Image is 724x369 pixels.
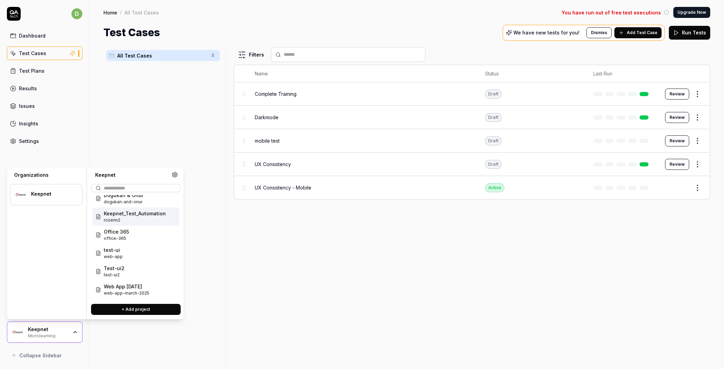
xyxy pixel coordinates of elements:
span: Project ID: od5Z [104,290,149,296]
span: Project ID: IZIK [104,235,129,242]
tr: UX ConsistencyDraftReview [234,153,710,176]
span: UX Consistency [255,161,291,168]
span: Office 365 [104,228,129,235]
tr: mobile testDraftReview [234,129,710,153]
span: d [71,8,82,19]
button: Review [665,89,689,100]
button: Collapse Sidebar [7,348,82,362]
span: UX Consistency - Mobile [255,184,311,191]
div: Keepnet [31,191,73,197]
div: Draft [485,113,502,122]
span: 5 [209,51,217,60]
th: Name [248,65,478,82]
div: Keepnet [91,172,172,178]
button: d [71,7,82,21]
th: Status [478,65,586,82]
button: Review [665,135,689,146]
span: Collapse Sidebar [19,352,62,359]
button: Review [665,112,689,123]
span: test-ui [104,246,123,254]
a: Home [103,9,117,16]
div: Insights [19,120,38,127]
span: Project ID: e9Gu [104,217,166,223]
tr: Complete TrainingDraftReview [234,82,710,106]
a: Organization settings [172,172,178,180]
button: Review [665,159,689,170]
span: Keepnet_Test_Automation [104,210,166,217]
span: Darkmode [255,114,279,121]
a: Insights [7,117,82,130]
span: Doğukan & Onur [104,192,143,199]
a: Dashboard [7,29,82,42]
a: Test Cases [7,47,82,60]
a: Test Plans [7,64,82,78]
button: Filters [234,48,268,62]
button: + Add project [91,304,181,315]
div: Draft [485,136,502,145]
button: Dismiss [586,27,612,38]
button: Upgrade Now [673,7,710,18]
div: Keepnet [28,326,68,332]
h1: Test Cases [103,25,160,40]
span: Complete Training [255,90,296,98]
div: Microlearning [28,332,68,338]
div: Draft [485,90,502,99]
div: Suggestions [91,195,181,298]
span: All Test Cases [117,52,208,59]
a: Issues [7,99,82,113]
tr: UX Consistency - MobileActive [234,176,710,199]
button: Keepnet LogoKeepnetMicrolearning [7,321,82,343]
span: mobile test [255,137,280,144]
a: Results [7,82,82,95]
img: Keepnet Logo [14,188,27,201]
span: Project ID: Vj1R [104,254,123,260]
tr: DarkmodeDraftReview [234,106,710,129]
span: Add Test Case [627,30,657,36]
button: Add Test Case [614,27,662,38]
div: Settings [19,137,39,145]
button: Keepnet LogoKeepnet [10,184,82,205]
div: Issues [19,102,35,110]
span: Web App [DATE] [104,283,149,290]
img: Keepnet Logo [11,326,24,338]
div: Organizations [10,172,82,178]
span: Project ID: 6McT [104,199,143,205]
a: Settings [7,134,82,148]
span: Project ID: SRMn [104,272,124,278]
div: Dashboard [19,32,46,39]
div: Active [485,183,504,192]
div: / [120,9,122,16]
div: Results [19,85,37,92]
div: Test Cases [19,50,46,57]
div: Draft [485,160,502,169]
div: Test Plans [19,67,44,74]
div: All Test Cases [124,9,159,16]
th: Last Run [586,65,658,82]
span: Test-ui2 [104,265,124,272]
span: You have run out of free test executions [562,9,661,16]
p: We have new tests for you! [513,30,580,35]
